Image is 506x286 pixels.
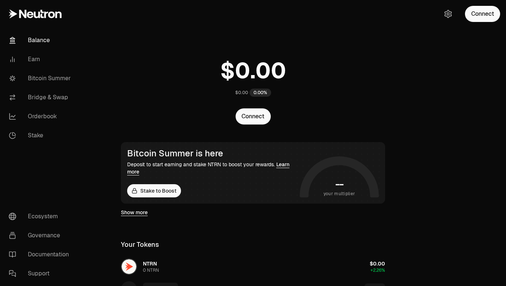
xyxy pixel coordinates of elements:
[127,184,181,197] a: Stake to Boost
[121,239,159,250] div: Your Tokens
[3,31,79,50] a: Balance
[3,126,79,145] a: Stake
[235,90,248,96] div: $0.00
[250,89,271,97] div: 0.00%
[3,226,79,245] a: Governance
[3,88,79,107] a: Bridge & Swap
[335,178,344,190] h1: --
[3,264,79,283] a: Support
[127,148,297,159] div: Bitcoin Summer is here
[127,161,297,175] div: Deposit to start earning and stake NTRN to boost your rewards.
[3,207,79,226] a: Ecosystem
[324,190,355,197] span: your multiplier
[3,245,79,264] a: Documentation
[121,209,148,216] a: Show more
[3,107,79,126] a: Orderbook
[236,108,271,125] button: Connect
[3,69,79,88] a: Bitcoin Summer
[3,50,79,69] a: Earn
[465,6,500,22] button: Connect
